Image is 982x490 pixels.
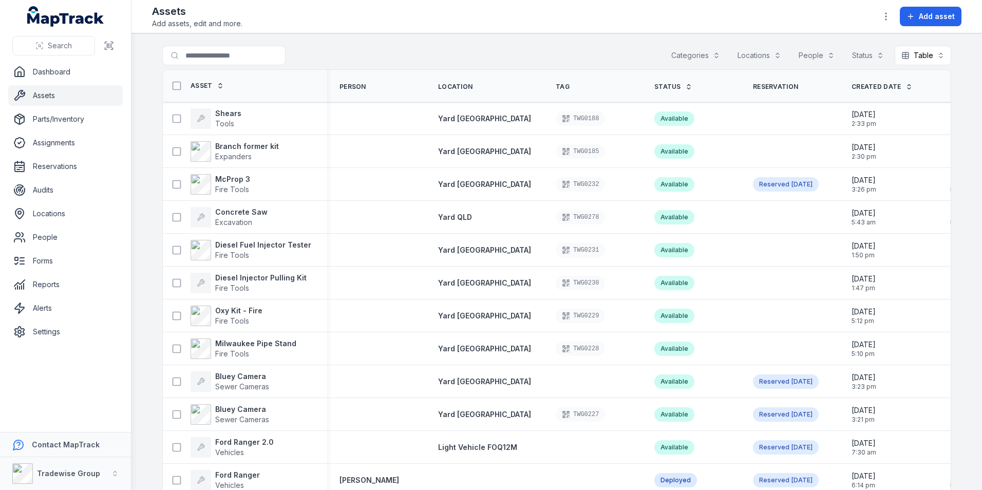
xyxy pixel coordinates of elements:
[852,317,876,325] span: 5:12 pm
[654,407,694,422] div: Available
[191,82,213,90] span: Asset
[8,251,123,271] a: Forms
[852,471,876,481] span: [DATE]
[438,245,531,255] a: Yard [GEOGRAPHIC_DATA]
[152,18,242,29] span: Add assets, edit and more.
[950,307,974,317] span: [DATE]
[8,298,123,318] a: Alerts
[654,342,694,356] div: Available
[791,378,813,386] time: 20/08/2025, 5:00:00 am
[852,307,876,317] span: [DATE]
[852,372,876,383] span: [DATE]
[654,276,694,290] div: Available
[438,344,531,353] span: Yard [GEOGRAPHIC_DATA]
[950,241,974,251] span: [DATE]
[791,443,813,451] time: 04/06/2025, 8:00:00 am
[215,174,250,184] strong: McProp 3
[8,180,123,200] a: Audits
[753,177,819,192] a: Reserved[DATE]
[950,142,975,161] time: 16/09/2025, 2:30:21 pm
[753,473,819,487] div: Reserved
[753,407,819,422] div: Reserved
[852,284,876,292] span: 1:47 pm
[950,317,974,325] span: 7:31 am
[753,177,819,192] div: Reserved
[152,4,242,18] h2: Assets
[852,448,876,457] span: 7:30 am
[215,470,260,480] strong: Ford Ranger
[339,475,399,485] a: [PERSON_NAME]
[438,311,531,321] a: Yard [GEOGRAPHIC_DATA]
[8,322,123,342] a: Settings
[753,440,819,455] div: Reserved
[438,311,531,320] span: Yard [GEOGRAPHIC_DATA]
[215,185,249,194] span: Fire Tools
[215,207,268,217] strong: Concrete Saw
[438,442,517,453] a: Light Vehicle FOQ12M
[438,409,531,420] a: Yard [GEOGRAPHIC_DATA]
[438,443,517,451] span: Light Vehicle FOQ12M
[852,185,876,194] span: 3:26 pm
[438,114,531,124] a: Yard [GEOGRAPHIC_DATA]
[950,274,974,284] span: [DATE]
[852,251,876,259] span: 1:50 pm
[654,111,694,126] div: Available
[900,7,961,26] button: Add asset
[556,83,570,91] span: Tag
[654,374,694,389] div: Available
[37,469,100,478] strong: Tradewise Group
[215,415,269,424] span: Sewer Cameras
[791,410,813,418] span: [DATE]
[791,180,813,188] span: [DATE]
[654,177,694,192] div: Available
[191,240,311,260] a: Diesel Fuel Injector TesterFire Tools
[8,62,123,82] a: Dashboard
[8,203,123,224] a: Locations
[215,119,234,128] span: Tools
[556,407,605,422] div: TWG0227
[215,108,241,119] strong: Shears
[950,405,974,424] time: 23/09/2025, 1:31:37 pm
[950,109,975,128] time: 16/09/2025, 2:33:22 pm
[950,251,974,259] span: 3:18 pm
[950,340,974,350] span: [DATE]
[8,109,123,129] a: Parts/Inventory
[215,284,249,292] span: Fire Tools
[191,338,296,359] a: Milwaukee Pipe StandFire Tools
[950,372,975,391] time: 22/07/2025, 3:23:22 pm
[852,175,876,185] span: [DATE]
[950,274,974,292] time: 28/08/2025, 3:21:57 pm
[950,340,974,358] time: 09/09/2025, 1:15:37 pm
[852,109,876,120] span: [DATE]
[845,46,891,65] button: Status
[438,83,473,91] span: Location
[950,307,974,325] time: 12/09/2025, 7:31:42 am
[852,372,876,391] time: 22/07/2025, 3:23:22 pm
[191,108,241,129] a: ShearsTools
[438,377,531,386] span: Yard [GEOGRAPHIC_DATA]
[950,208,974,227] time: 03/09/2025, 5:44:10 am
[215,152,252,161] span: Expanders
[215,338,296,349] strong: Milwaukee Pipe Stand
[438,344,531,354] a: Yard [GEOGRAPHIC_DATA]
[339,83,366,91] span: Person
[852,83,913,91] a: Created Date
[753,440,819,455] a: Reserved[DATE]
[852,241,876,251] span: [DATE]
[791,410,813,419] time: 23/07/2025, 6:00:00 am
[215,218,252,227] span: Excavation
[654,243,694,257] div: Available
[556,144,605,159] div: TWG0185
[791,476,813,484] time: 04/06/2025, 12:00:00 am
[852,383,876,391] span: 3:23 pm
[215,316,249,325] span: Fire Tools
[215,382,269,391] span: Sewer Cameras
[191,174,250,195] a: McProp 3Fire Tools
[950,208,974,218] span: [DATE]
[438,212,472,222] a: Yard QLD
[8,85,123,106] a: Assets
[438,278,531,288] a: Yard [GEOGRAPHIC_DATA]
[48,41,72,51] span: Search
[950,481,974,489] span: 5:04 am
